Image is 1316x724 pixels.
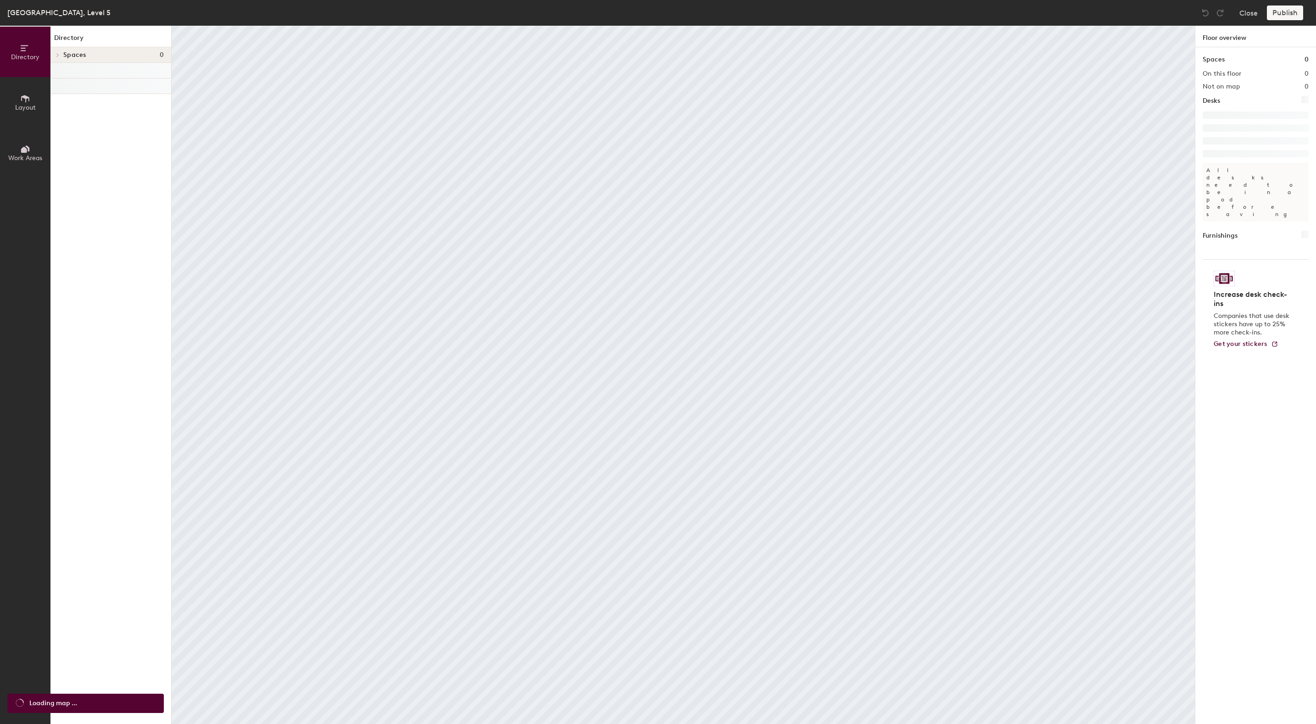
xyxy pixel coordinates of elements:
[172,26,1195,724] canvas: Map
[1203,55,1225,65] h1: Spaces
[1305,70,1309,78] h2: 0
[1239,6,1258,20] button: Close
[1214,312,1292,337] p: Companies that use desk stickers have up to 25% more check-ins.
[1203,70,1242,78] h2: On this floor
[1214,340,1278,348] a: Get your stickers
[11,53,39,61] span: Directory
[1214,271,1235,286] img: Sticker logo
[8,154,42,162] span: Work Areas
[50,33,171,47] h1: Directory
[1203,163,1309,222] p: All desks need to be in a pod before saving
[1203,83,1240,90] h2: Not on map
[1203,231,1238,241] h1: Furnishings
[7,7,111,18] div: [GEOGRAPHIC_DATA], Level 5
[1214,340,1267,348] span: Get your stickers
[1201,8,1210,17] img: Undo
[1216,8,1225,17] img: Redo
[160,51,164,59] span: 0
[1195,26,1316,47] h1: Floor overview
[1305,83,1309,90] h2: 0
[63,51,86,59] span: Spaces
[29,698,77,708] span: Loading map ...
[1203,96,1220,106] h1: Desks
[15,104,36,111] span: Layout
[1214,290,1292,308] h4: Increase desk check-ins
[1305,55,1309,65] h1: 0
